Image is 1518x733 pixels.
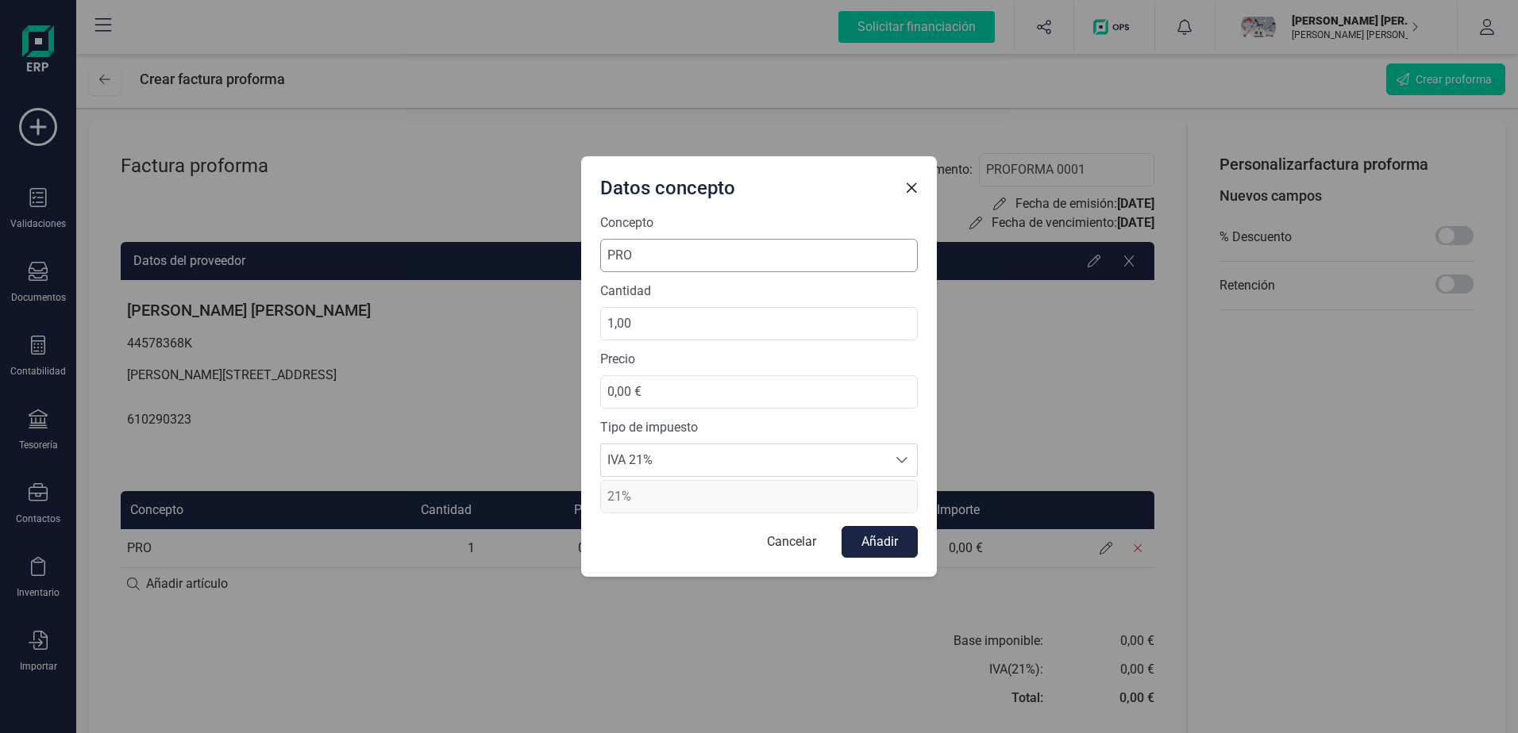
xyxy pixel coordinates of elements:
div: Datos concepto [594,169,899,201]
span: IVA 21% [601,444,887,476]
button: Cancelar [751,526,832,558]
label: Concepto [600,213,918,232]
label: Tipo de impuesto [600,418,918,437]
label: Precio [600,350,918,369]
button: Close [899,175,924,201]
button: Añadir [842,526,918,558]
label: Cantidad [600,282,918,301]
